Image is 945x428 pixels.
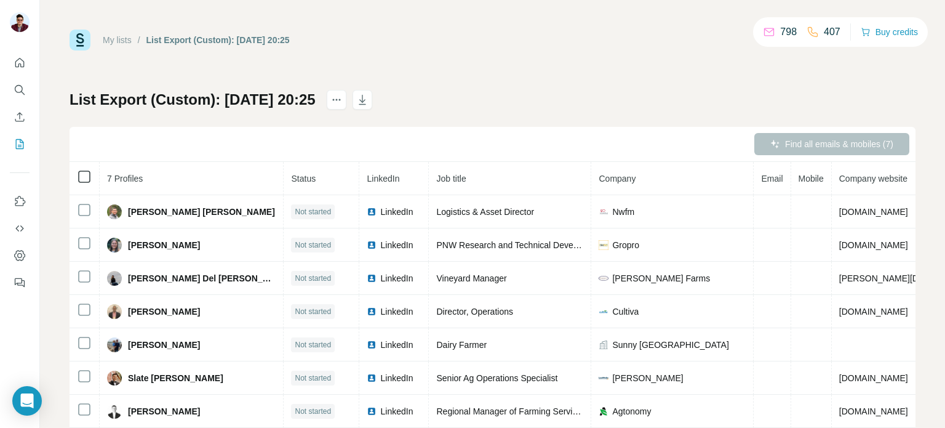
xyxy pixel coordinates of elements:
[436,273,506,283] span: Vineyard Manager
[128,372,223,384] span: Slate [PERSON_NAME]
[612,239,639,251] span: Gropro
[291,174,316,184] span: Status
[436,307,513,317] span: Director, Operations
[295,373,331,384] span: Not started
[436,207,534,217] span: Logistics & Asset Director
[612,372,683,384] span: [PERSON_NAME]
[295,406,331,417] span: Not started
[295,306,331,317] span: Not started
[327,90,346,110] button: actions
[839,174,907,184] span: Company website
[107,238,122,252] img: Avatar
[128,339,200,351] span: [PERSON_NAME]
[839,373,908,383] span: [DOMAIN_NAME]
[367,340,377,350] img: LinkedIn logo
[10,12,30,32] img: Avatar
[107,204,122,219] img: Avatar
[436,373,557,383] span: Senior Ag Operations Specialist
[839,207,908,217] span: [DOMAIN_NAME]
[10,133,30,155] button: My lists
[128,305,200,318] span: [PERSON_NAME]
[12,386,42,416] div: Open Intercom Messenger
[799,174,824,184] span: Mobile
[103,35,132,45] a: My lists
[128,239,200,251] span: [PERSON_NAME]
[107,337,122,352] img: Avatar
[295,240,331,251] span: Not started
[380,206,413,218] span: LinkedIn
[138,34,140,46] li: /
[380,305,413,318] span: LinkedIn
[599,174,636,184] span: Company
[10,79,30,101] button: Search
[861,23,918,41] button: Buy credits
[839,240,908,250] span: [DOMAIN_NAME]
[70,90,316,110] h1: List Export (Custom): [DATE] 20:25
[436,240,643,250] span: PNW Research and Technical Development Specialist
[367,307,377,317] img: LinkedIn logo
[367,240,377,250] img: LinkedIn logo
[107,174,143,184] span: 7 Profiles
[146,34,290,46] div: List Export (Custom): [DATE] 20:25
[599,273,608,283] img: company-logo
[367,174,399,184] span: LinkedIn
[761,174,783,184] span: Email
[436,340,487,350] span: Dairy Farmer
[295,206,331,217] span: Not started
[107,404,122,419] img: Avatar
[10,244,30,267] button: Dashboard
[107,271,122,286] img: Avatar
[367,207,377,217] img: LinkedIn logo
[367,273,377,283] img: LinkedIn logo
[295,273,331,284] span: Not started
[128,206,275,218] span: [PERSON_NAME] [PERSON_NAME]
[839,406,908,416] span: [DOMAIN_NAME]
[599,377,608,379] img: company-logo
[380,272,413,285] span: LinkedIn
[367,406,377,416] img: LinkedIn logo
[599,307,608,317] img: company-logo
[128,272,276,285] span: [PERSON_NAME] Del [PERSON_NAME]
[780,25,797,39] p: 798
[436,174,466,184] span: Job title
[380,339,413,351] span: LinkedIn
[367,373,377,383] img: LinkedIn logo
[612,272,710,285] span: [PERSON_NAME] Farms
[380,239,413,251] span: LinkedIn
[10,217,30,240] button: Use Surfe API
[10,106,30,128] button: Enrich CSV
[380,372,413,384] span: LinkedIn
[824,25,840,39] p: 407
[295,339,331,350] span: Not started
[128,405,200,418] span: [PERSON_NAME]
[70,30,90,50] img: Surfe Logo
[612,339,728,351] span: Sunny [GEOGRAPHIC_DATA]
[436,406,608,416] span: Regional Manager of Farming Services-PNW
[380,405,413,418] span: LinkedIn
[599,240,608,250] img: company-logo
[839,307,908,317] span: [DOMAIN_NAME]
[107,371,122,386] img: Avatar
[612,405,651,418] span: Agtonomy
[599,207,608,217] img: company-logo
[612,305,639,318] span: Cultiva
[612,206,634,218] span: Nwfm
[10,272,30,294] button: Feedback
[599,406,608,416] img: company-logo
[10,52,30,74] button: Quick start
[10,190,30,212] button: Use Surfe on LinkedIn
[107,304,122,319] img: Avatar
